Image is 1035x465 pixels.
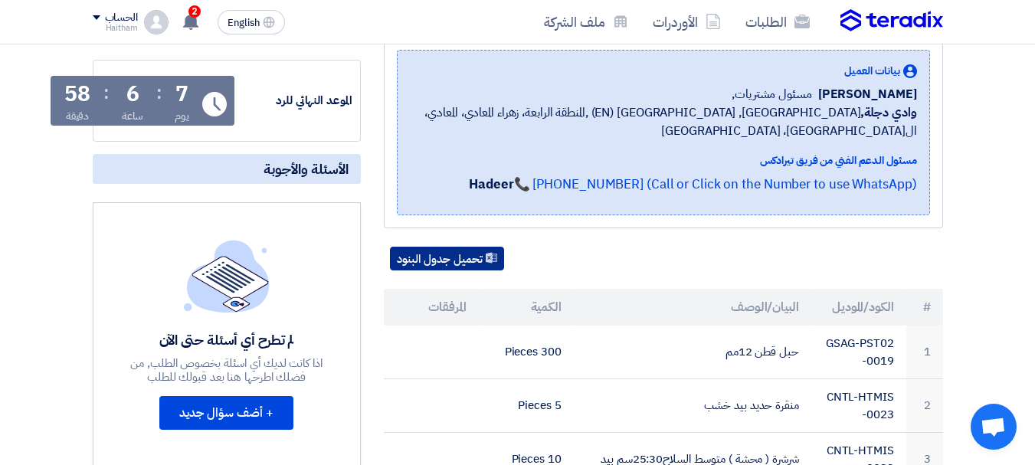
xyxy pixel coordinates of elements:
div: 7 [175,84,188,105]
a: الأوردرات [640,4,733,40]
strong: Hadeer [469,175,513,194]
div: الموعد النهائي للرد [237,92,352,110]
th: البيان/الوصف [574,289,811,326]
th: المرفقات [384,289,479,326]
td: GSAG-PST02-0019 [811,326,906,379]
div: Haitham [93,24,138,32]
div: الحساب [105,11,138,25]
div: 58 [64,84,90,105]
button: English [218,10,285,34]
td: 1 [906,326,943,379]
span: [PERSON_NAME] [818,85,917,103]
span: الأسئلة والأجوبة [264,160,349,178]
td: منقرة حديد بيد خشب [574,379,811,433]
td: 5 Pieces [479,379,574,433]
div: يوم [175,108,189,124]
div: دقيقة [66,108,90,124]
a: الطلبات [733,4,822,40]
th: الكمية [479,289,574,326]
th: الكود/الموديل [811,289,906,326]
div: اذا كانت لديك أي اسئلة بخصوص الطلب, من فضلك اطرحها هنا بعد قبولك للطلب [115,356,339,384]
button: + أضف سؤال جديد [159,396,293,430]
a: ملف الشركة [532,4,640,40]
img: Teradix logo [840,9,943,32]
b: وادي دجلة, [860,103,916,122]
td: 2 [906,379,943,433]
span: مسئول مشتريات, [732,85,812,103]
button: تحميل جدول البنود [390,247,504,271]
span: English [228,18,260,28]
th: # [906,289,943,326]
div: ساعة [122,108,144,124]
div: : [156,79,162,106]
td: CNTL-HTMIS-0023 [811,379,906,433]
div: : [103,79,109,106]
img: empty_state_list.svg [184,240,270,312]
span: بيانات العميل [844,63,900,79]
div: 6 [126,84,139,105]
td: حبل قطن 12مم [574,326,811,379]
td: 300 Pieces [479,326,574,379]
span: [GEOGRAPHIC_DATA], [GEOGRAPHIC_DATA] (EN) ,المنطقة الرابعة، زهراء المعادي، المعادي، ال[GEOGRAPHIC... [410,103,917,140]
img: profile_test.png [144,10,169,34]
div: Open chat [971,404,1017,450]
div: مسئول الدعم الفني من فريق تيرادكس [410,152,917,169]
span: 2 [188,5,201,18]
div: لم تطرح أي أسئلة حتى الآن [115,331,339,349]
a: 📞 [PHONE_NUMBER] (Call or Click on the Number to use WhatsApp) [514,175,917,194]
